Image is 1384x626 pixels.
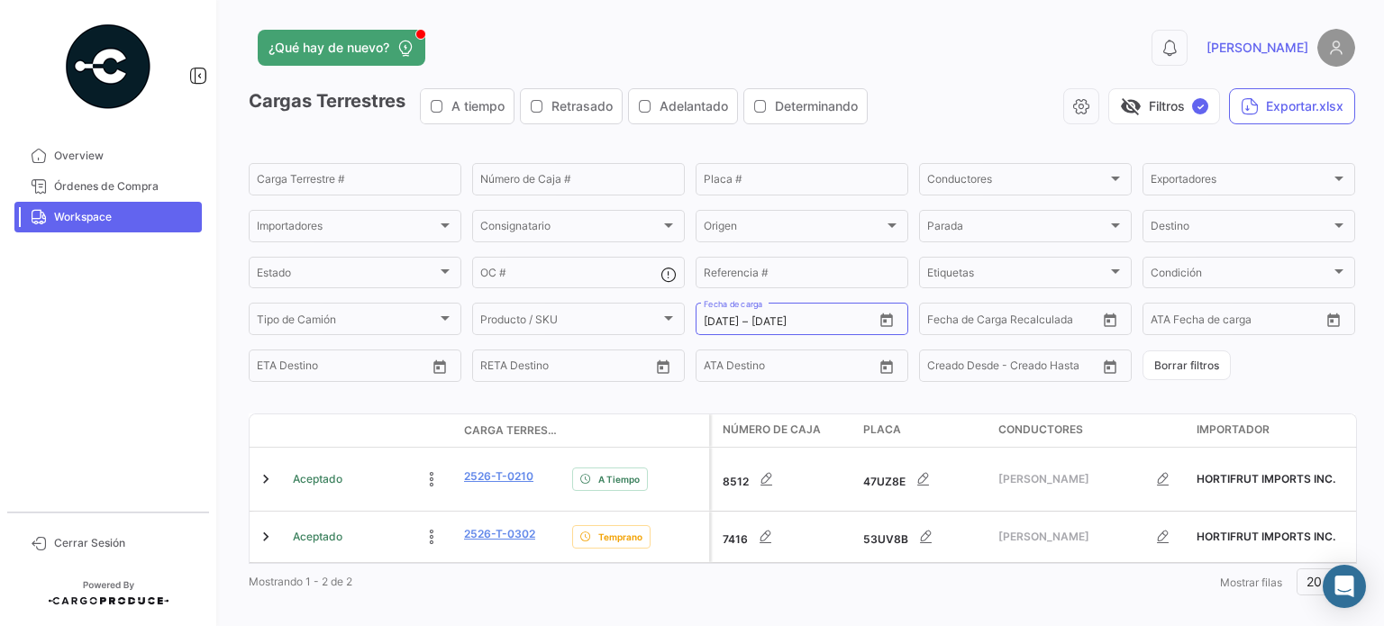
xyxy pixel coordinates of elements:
[258,30,425,66] button: ¿Qué hay de nuevo?
[629,89,737,123] button: Adelantado
[257,222,437,235] span: Importadores
[704,222,884,235] span: Origen
[863,422,901,438] span: Placa
[1012,362,1093,375] input: Creado Hasta
[1206,39,1308,57] span: [PERSON_NAME]
[293,471,342,487] span: Aceptado
[54,535,195,551] span: Cerrar Sesión
[302,362,383,375] input: Hasta
[1097,353,1124,380] button: Open calendar
[249,575,352,588] span: Mostrando 1 - 2 de 2
[998,422,1083,438] span: Conductores
[1108,88,1220,124] button: visibility_offFiltros✓
[14,141,202,171] a: Overview
[927,176,1107,188] span: Conductores
[464,468,533,485] a: 2526-T-0210
[565,423,709,438] datatable-header-cell: Delay Status
[1229,88,1355,124] button: Exportar.xlsx
[63,22,153,112] img: powered-by.png
[257,528,275,546] a: Expand/Collapse Row
[927,269,1107,282] span: Etiquetas
[704,362,759,375] input: ATA Desde
[54,209,195,225] span: Workspace
[1151,269,1331,282] span: Condición
[742,315,748,328] span: –
[998,471,1145,487] span: [PERSON_NAME]
[927,222,1107,235] span: Parada
[1143,350,1231,380] button: Borrar filtros
[257,269,437,282] span: Estado
[998,529,1145,545] span: [PERSON_NAME]
[723,422,821,438] span: Número de Caja
[712,414,856,447] datatable-header-cell: Número de Caja
[927,315,960,328] input: Desde
[421,89,514,123] button: A tiempo
[751,315,833,328] input: Hasta
[1307,574,1322,589] span: 20
[451,97,505,115] span: A tiempo
[257,362,289,375] input: Desde
[744,89,867,123] button: Determinando
[1197,530,1335,543] span: HORTIFRUT IMPORTS INC.
[863,461,984,497] div: 47UZ8E
[54,148,195,164] span: Overview
[598,530,642,544] span: Temprano
[521,89,622,123] button: Retrasado
[1151,176,1331,188] span: Exportadores
[704,315,739,328] input: Desde
[1097,306,1124,333] button: Open calendar
[598,472,640,486] span: A Tiempo
[1151,315,1206,328] input: ATA Desde
[457,415,565,446] datatable-header-cell: Carga Terrestre #
[1192,98,1208,114] span: ✓
[269,39,389,57] span: ¿Qué hay de nuevo?
[863,519,984,555] div: 53UV8B
[775,97,858,115] span: Determinando
[991,414,1189,447] datatable-header-cell: Conductores
[1189,414,1352,447] datatable-header-cell: Importador
[286,423,457,438] datatable-header-cell: Estado
[1220,576,1282,589] span: Mostrar filas
[257,470,275,488] a: Expand/Collapse Row
[293,529,342,545] span: Aceptado
[1323,565,1366,608] div: Abrir Intercom Messenger
[480,362,513,375] input: Desde
[927,362,999,375] input: Creado Desde
[723,461,849,497] div: 8512
[650,353,677,380] button: Open calendar
[660,97,728,115] span: Adelantado
[1317,29,1355,67] img: placeholder-user.png
[856,414,991,447] datatable-header-cell: Placa
[551,97,613,115] span: Retrasado
[1218,315,1299,328] input: ATA Hasta
[525,362,606,375] input: Hasta
[723,519,849,555] div: 7416
[249,88,873,124] h3: Cargas Terrestres
[54,178,195,195] span: Órdenes de Compra
[1120,95,1142,117] span: visibility_off
[873,353,900,380] button: Open calendar
[771,362,852,375] input: ATA Hasta
[14,202,202,232] a: Workspace
[1320,306,1347,333] button: Open calendar
[464,422,558,439] span: Carga Terrestre #
[873,306,900,333] button: Open calendar
[480,315,660,328] span: Producto / SKU
[480,222,660,235] span: Consignatario
[257,315,437,328] span: Tipo de Camión
[1197,472,1335,485] span: HORTIFRUT IMPORTS INC.
[1151,222,1331,235] span: Destino
[972,315,1053,328] input: Hasta
[464,526,535,542] a: 2526-T-0302
[14,171,202,202] a: Órdenes de Compra
[426,353,453,380] button: Open calendar
[1197,422,1270,438] span: Importador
